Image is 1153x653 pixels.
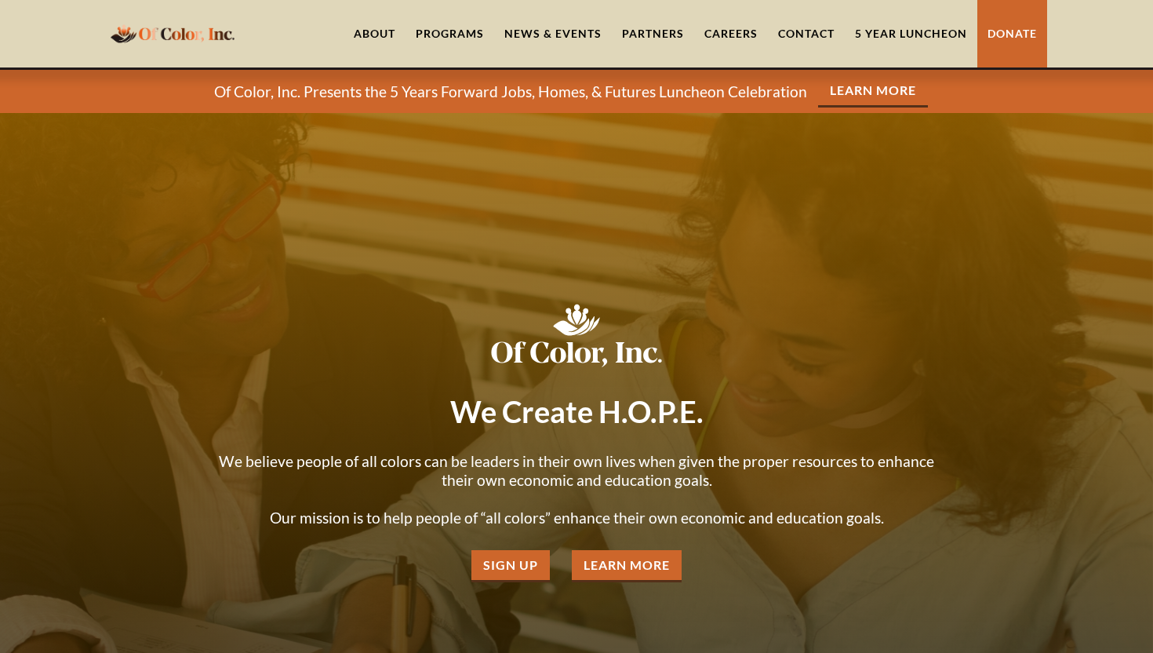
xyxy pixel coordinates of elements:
[450,393,704,429] strong: We Create H.O.P.E.
[572,550,682,582] a: Learn More
[106,15,239,52] a: home
[471,550,550,582] a: Sign Up
[818,75,928,108] a: Learn More
[208,452,945,527] p: We believe people of all colors can be leaders in their own lives when given the proper resources...
[416,26,484,42] div: Programs
[214,82,807,101] p: Of Color, Inc. Presents the 5 Years Forward Jobs, Homes, & Futures Luncheon Celebration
